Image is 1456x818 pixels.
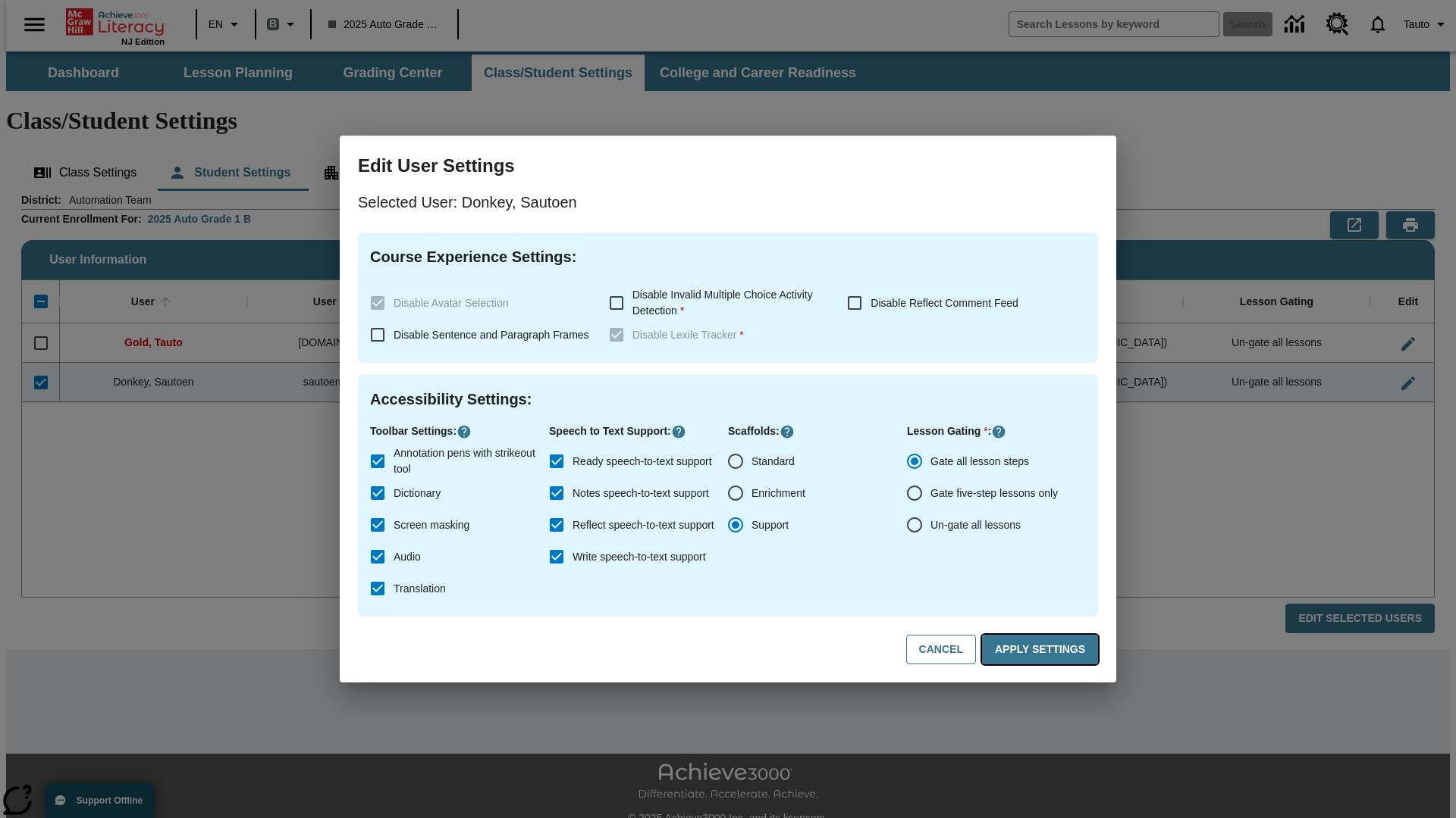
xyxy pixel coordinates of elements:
span: Disable Avatar Selection [394,297,509,309]
label: These settings are specific to individual classes. To see these settings or make changes, please ... [362,287,597,319]
button: Click here to know more about [991,424,1006,439]
p: Selected User: Donkey, Sautoen [358,190,1098,214]
span: Reflect speech-to-text support [573,517,714,533]
span: Audio [394,549,421,565]
span: Un-gate all lessons [930,517,1021,533]
span: Dictionary [394,485,441,501]
button: Click here to know more about [671,424,686,439]
span: Support [752,517,789,533]
span: Notes speech-to-text support [573,485,709,501]
span: Screen masking [394,517,469,533]
span: Disable Sentence and Paragraph Frames [394,329,589,341]
span: Ready speech-to-text support [573,454,712,470]
button: Cancel [906,635,976,664]
button: Apply Settings [982,635,1098,664]
span: Write speech-to-text support [573,549,706,565]
span: Annotation pens with strikeout tool [394,445,537,477]
h3: Edit User Settings [358,154,1098,178]
span: Gate all lesson steps [930,454,1029,470]
p: Lesson Gating : [907,423,1086,439]
label: These settings are specific to individual classes. To see these settings or make changes, please ... [601,319,836,351]
span: Standard [752,454,795,470]
h4: Accessibility Settings : [370,387,1086,411]
span: Translation [394,581,446,597]
span: Disable Invalid Multiple Choice Activity Detection [632,289,813,317]
h4: Course Experience Settings : [370,245,1086,269]
button: Click here to know more about [457,424,472,439]
button: Click here to know more about [780,424,795,439]
span: Enrichment [752,485,805,501]
p: Speech to Text Support : [549,423,728,439]
p: Scaffolds : [728,423,907,439]
span: Disable Reflect Comment Feed [871,297,1018,309]
span: Disable Lexile Tracker [632,329,744,341]
p: Toolbar Settings : [370,423,549,439]
span: Gate five-step lessons only [930,485,1058,501]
